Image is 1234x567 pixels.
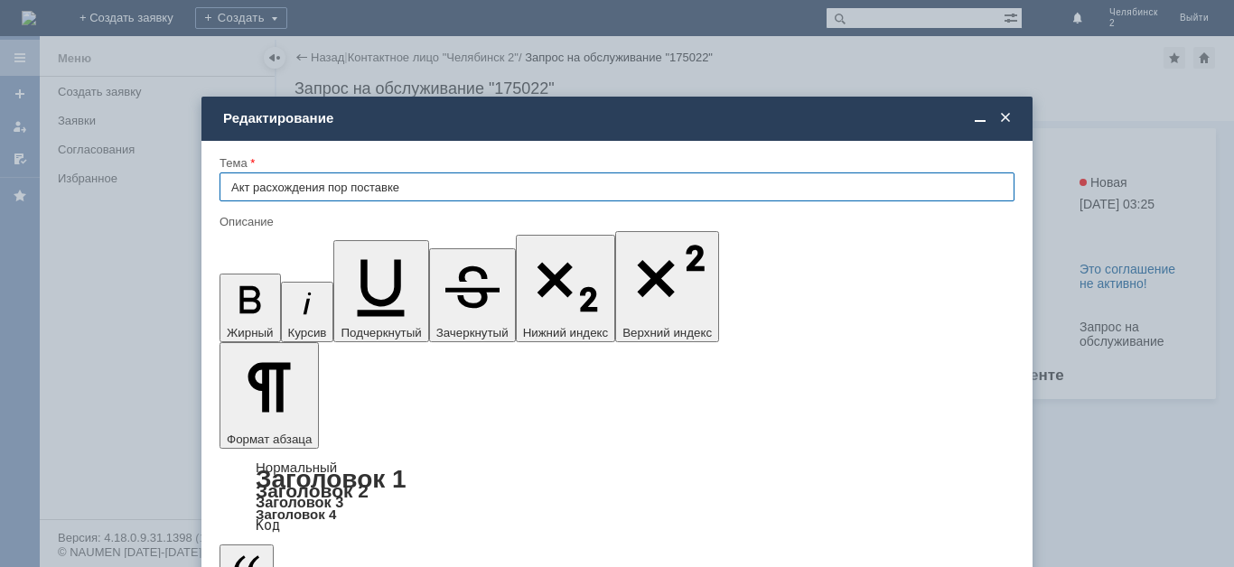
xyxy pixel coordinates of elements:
[436,326,509,339] span: Зачеркнутый
[333,240,428,342] button: Подчеркнутый
[429,248,516,342] button: Зачеркнутый
[341,326,421,339] span: Подчеркнутый
[223,110,1014,126] div: Редактирование
[256,465,407,493] a: Заголовок 1
[7,7,264,166] div: [PERSON_NAME]. Добрый вечер по ошибке был принят товар, и ошибочно поставлен на приход, а именно ...
[220,274,281,342] button: Жирный
[256,494,343,510] a: Заголовок 3
[622,326,712,339] span: Верхний индекс
[256,507,336,522] a: Заголовок 4
[220,216,1011,228] div: Описание
[256,480,369,501] a: Заголовок 2
[256,460,337,475] a: Нормальный
[281,282,334,342] button: Курсив
[516,235,616,342] button: Нижний индекс
[971,110,989,126] span: Свернуть (Ctrl + M)
[615,231,719,342] button: Верхний индекс
[220,342,319,449] button: Формат абзаца
[523,326,609,339] span: Нижний индекс
[227,432,312,446] span: Формат абзаца
[220,461,1014,532] div: Формат абзаца
[227,326,274,339] span: Жирный
[288,326,327,339] span: Курсив
[220,157,1011,169] div: Тема
[256,517,280,534] a: Код
[996,110,1014,126] span: Закрыть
